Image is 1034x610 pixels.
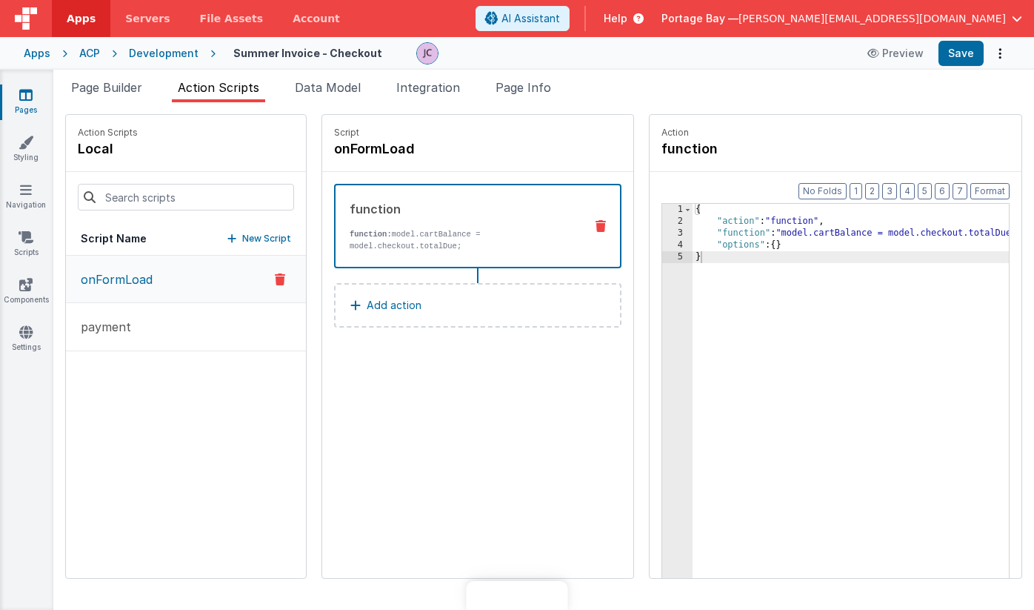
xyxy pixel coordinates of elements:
button: payment [66,303,306,351]
span: [PERSON_NAME][EMAIL_ADDRESS][DOMAIN_NAME] [738,11,1006,26]
button: 2 [865,183,879,199]
p: Action [661,127,1010,139]
button: Add action [334,283,621,328]
span: Action Scripts [178,80,259,95]
button: Preview [858,42,933,65]
span: AI Assistant [501,11,560,26]
p: Action Scripts [78,127,138,139]
span: Page Info [496,80,551,95]
p: onFormLoad [72,271,153,288]
div: Apps [24,46,50,61]
button: New Script [227,231,291,246]
button: No Folds [798,183,847,199]
span: Apps [67,11,96,26]
button: 4 [900,183,915,199]
span: Integration [396,80,460,95]
strong: function: [350,230,392,239]
h4: Summer Invoice - Checkout [233,47,382,59]
span: Servers [125,11,170,26]
span: Help [604,11,627,26]
button: Portage Bay — [PERSON_NAME][EMAIL_ADDRESS][DOMAIN_NAME] [661,11,1022,26]
div: 2 [662,216,693,228]
button: 5 [918,183,932,199]
p: New Script [242,231,291,246]
input: Search scripts [78,184,294,210]
button: onFormLoad [66,256,306,303]
div: 4 [662,239,693,251]
button: Options [990,43,1010,64]
button: 1 [850,183,862,199]
span: Page Builder [71,80,142,95]
h4: onFormLoad [334,139,556,159]
button: 6 [935,183,950,199]
p: Script [334,127,621,139]
div: 5 [662,251,693,263]
button: 7 [953,183,967,199]
button: Format [970,183,1010,199]
span: Portage Bay — [661,11,738,26]
button: AI Assistant [476,6,570,31]
div: 3 [662,228,693,239]
div: Development [129,46,199,61]
p: payment [72,318,131,336]
h4: local [78,139,138,159]
div: function [350,200,573,218]
button: Save [938,41,984,66]
h5: Script Name [81,231,147,246]
div: 1 [662,204,693,216]
span: Data Model [295,80,361,95]
img: 5d1ca2343d4fbe88511ed98663e9c5d3 [417,43,438,64]
p: model.cartBalance = model.checkout.totalDue; [350,228,573,252]
h4: function [661,139,884,159]
p: Add action [367,296,421,314]
div: ACP [79,46,100,61]
button: 3 [882,183,897,199]
span: File Assets [200,11,264,26]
